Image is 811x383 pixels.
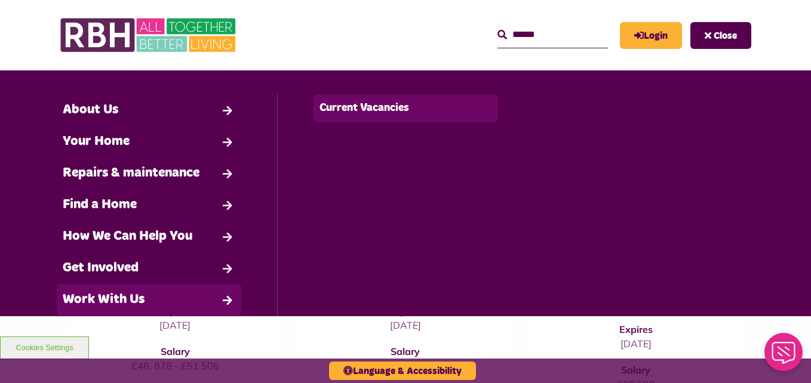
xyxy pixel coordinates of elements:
[314,94,497,122] a: Current Vacancies
[57,252,241,284] a: Get Involved
[161,345,190,357] strong: Salary
[323,318,488,332] p: [DATE]
[554,336,718,351] p: [DATE]
[93,318,257,332] p: [DATE]
[57,316,241,347] a: Contact Us
[57,189,241,221] a: Find a Home
[619,323,653,335] strong: Expires
[57,284,241,316] a: Work With Us
[690,22,751,49] button: Navigation
[620,22,682,49] a: MyRBH
[757,329,811,383] iframe: Netcall Web Assistant for live chat
[60,12,239,58] img: RBH
[714,31,737,41] span: Close
[57,157,241,189] a: Repairs & maintenance
[57,126,241,157] a: Your Home
[391,345,420,357] strong: Salary
[57,94,241,126] a: About Us
[57,221,241,252] a: How We Can Help You
[497,22,608,48] input: Search
[329,362,476,380] button: Language & Accessibility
